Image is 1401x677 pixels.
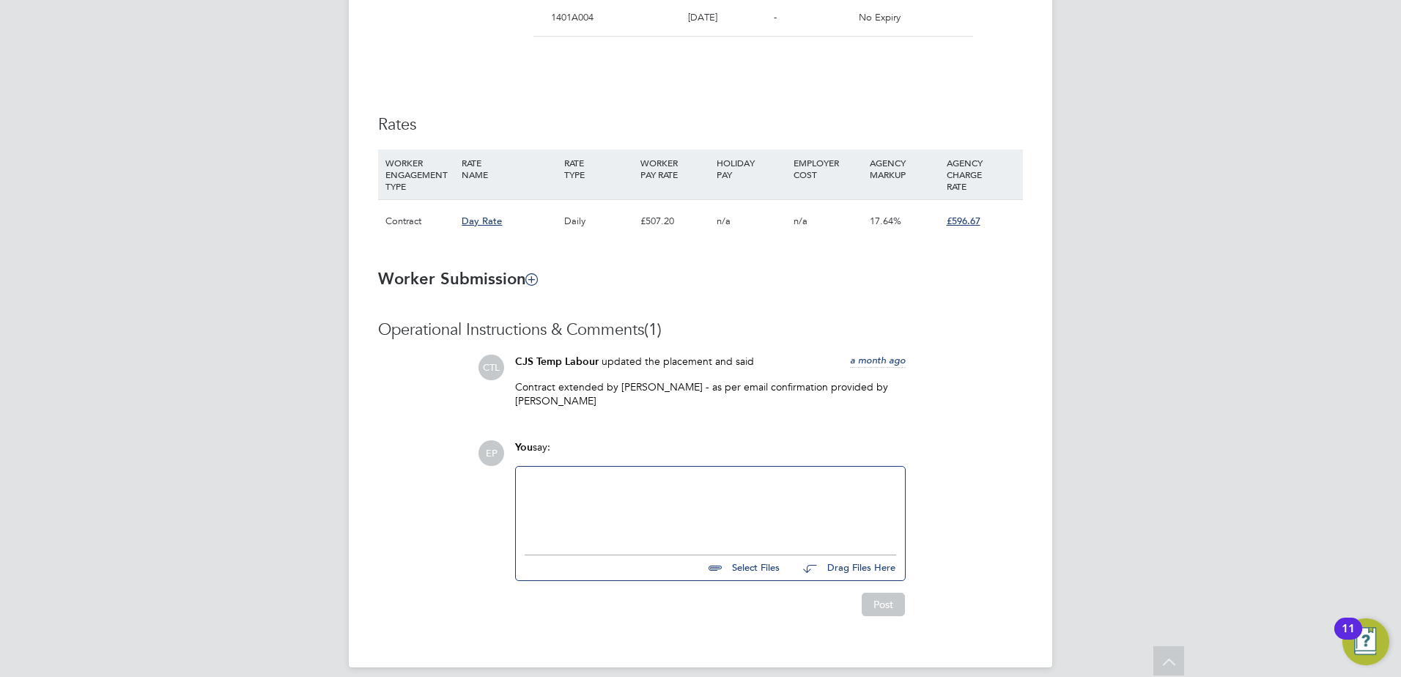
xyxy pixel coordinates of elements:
[870,215,901,227] span: 17.64%
[859,11,901,23] span: No Expiry
[866,149,942,188] div: AGENCY MARKUP
[791,553,896,584] button: Drag Files Here
[478,355,504,380] span: CTL
[637,149,713,188] div: WORKER PAY RATE
[462,215,502,227] span: Day Rate
[850,354,906,366] span: a month ago
[478,440,504,466] span: EP
[551,11,594,23] span: 1401A004
[713,149,789,188] div: HOLIDAY PAY
[688,11,717,23] span: [DATE]
[561,149,637,188] div: RATE TYPE
[515,441,533,454] span: You
[862,593,905,616] button: Post
[561,200,637,243] div: Daily
[378,269,537,289] b: Worker Submission
[644,319,662,339] span: (1)
[794,215,807,227] span: n/a
[515,380,906,407] p: Contract extended by [PERSON_NAME] - as per email confirmation provided by [PERSON_NAME]
[515,355,599,368] span: CJS Temp Labour
[382,200,458,243] div: Contract
[382,149,458,199] div: WORKER ENGAGEMENT TYPE
[1342,629,1355,648] div: 11
[943,149,1019,199] div: AGENCY CHARGE RATE
[947,215,980,227] span: £596.67
[1342,618,1389,665] button: Open Resource Center, 11 new notifications
[515,440,906,466] div: say:
[790,149,866,188] div: EMPLOYER COST
[458,149,560,188] div: RATE NAME
[602,355,754,368] span: updated the placement and said
[717,215,731,227] span: n/a
[378,114,1023,136] h3: Rates
[774,11,777,23] span: -
[378,319,1023,341] h3: Operational Instructions & Comments
[637,200,713,243] div: £507.20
